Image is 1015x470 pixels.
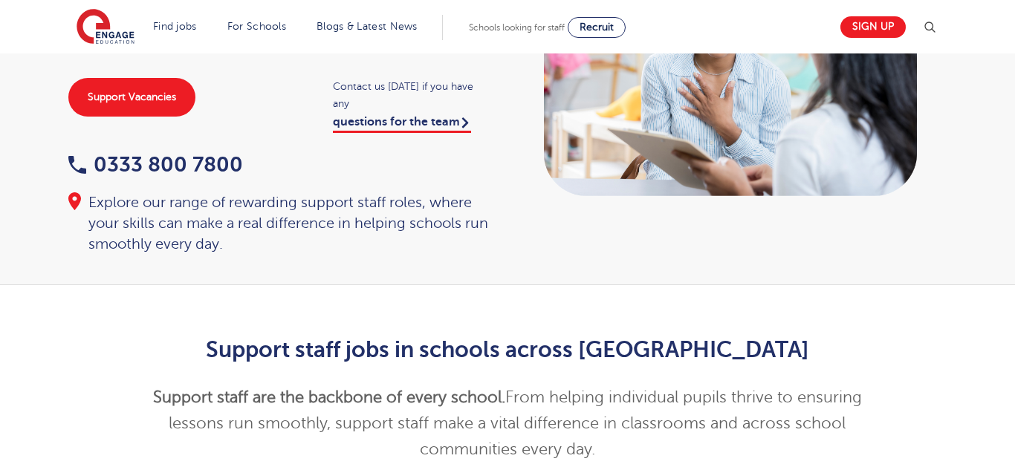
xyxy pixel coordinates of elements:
p: From helping individual pupils thrive to ensuring lessons run smoothly, support staff make a vita... [143,385,872,463]
div: Explore our range of rewarding support staff roles, where your skills can make a real difference ... [68,192,493,255]
a: Find jobs [153,21,197,32]
strong: Support staff jobs in schools across [GEOGRAPHIC_DATA] [206,337,809,362]
a: 0333 800 7800 [68,153,243,176]
span: Contact us [DATE] if you have any [333,78,493,112]
a: questions for the team [333,115,471,133]
a: For Schools [227,21,286,32]
a: Support Vacancies [68,78,195,117]
a: Sign up [840,16,906,38]
img: Engage Education [77,9,134,46]
strong: Support staff are the backbone of every school. [153,388,505,406]
span: Schools looking for staff [469,22,565,33]
span: Recruit [580,22,614,33]
a: Blogs & Latest News [317,21,418,32]
a: Recruit [568,17,626,38]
